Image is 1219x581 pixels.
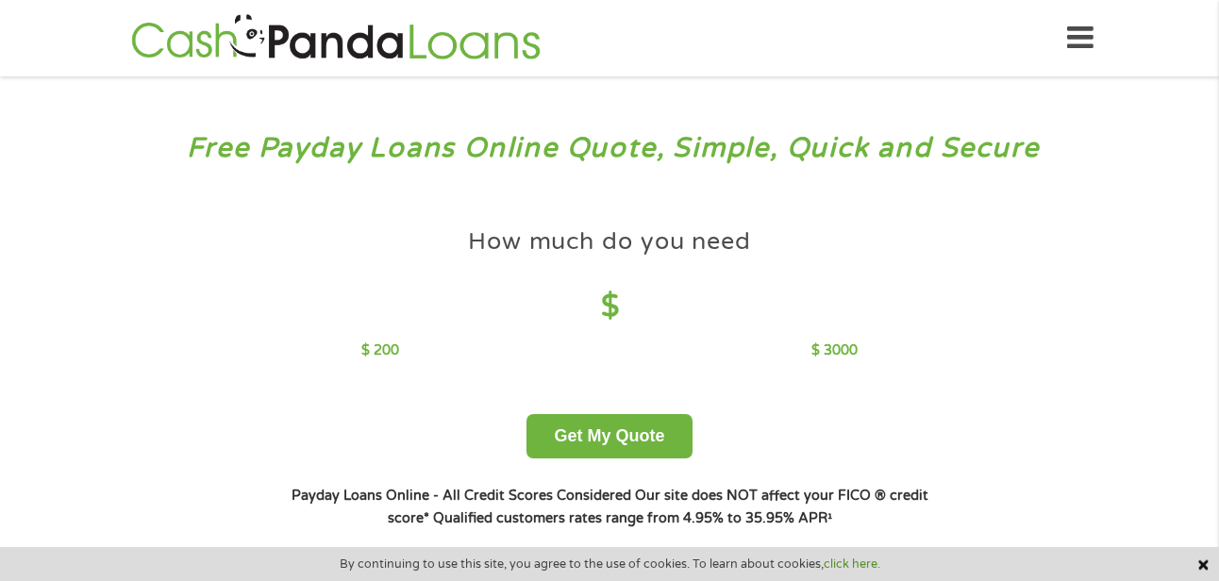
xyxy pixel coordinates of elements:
h4: How much do you need [468,226,751,257]
h3: Free Payday Loans Online Quote, Simple, Quick and Secure [55,131,1165,166]
strong: Qualified customers rates range from 4.95% to 35.95% APR¹ [433,510,832,526]
a: click here. [824,556,880,572]
strong: Payday Loans Online - All Credit Scores Considered [292,488,631,504]
button: Get My Quote [526,414,692,458]
img: GetLoanNow Logo [125,11,546,65]
h4: $ [361,288,857,326]
p: $ 3000 [811,340,858,361]
strong: Our site does NOT affect your FICO ® credit score* [388,488,928,526]
span: By continuing to use this site, you agree to the use of cookies. To learn about cookies, [340,557,880,571]
p: $ 200 [361,340,399,361]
